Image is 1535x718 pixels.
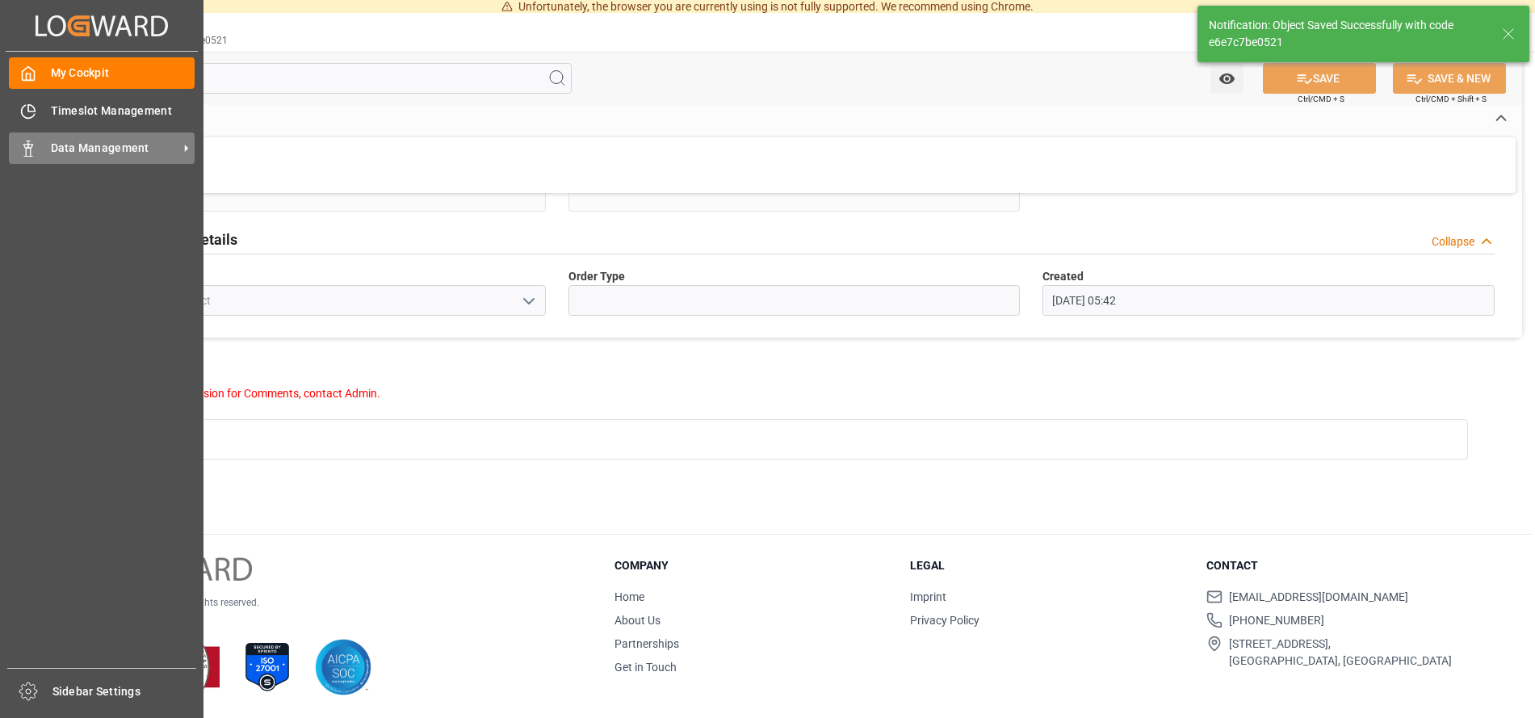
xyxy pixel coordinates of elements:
span: [PHONE_NUMBER] [1229,612,1324,629]
a: Partnerships [614,637,679,650]
a: About Us [614,614,661,627]
span: Ctrl/CMD + S [1298,93,1344,105]
a: Privacy Policy [910,614,979,627]
a: Imprint [910,590,946,603]
span: Sidebar Settings [52,683,197,700]
span: Order Type [568,268,625,285]
button: SAVE & NEW [1393,63,1506,94]
input: DD.MM.YYYY HH:MM [1042,285,1495,316]
p: You do not have permission for Comments, contact Admin. [86,385,1498,402]
button: open menu [515,288,539,313]
h3: Legal [910,557,1185,574]
a: Home [614,590,644,603]
img: ISO 27001 Certification [239,639,296,695]
div: Collapse [1432,233,1474,250]
button: open menu [1210,63,1244,94]
img: AICPA SOC [315,639,371,695]
span: Ctrl/CMD + Shift + S [1415,93,1487,105]
input: Search Fields [74,63,572,94]
a: My Cockpit [9,57,195,89]
a: Get in Touch [614,661,677,674]
span: [STREET_ADDRESS], [GEOGRAPHIC_DATA], [GEOGRAPHIC_DATA] [1229,636,1452,670]
button: SAVE [1263,63,1376,94]
h3: Contact [1206,557,1482,574]
span: Timeslot Management [51,103,195,120]
div: Notification: Object Saved Successfully with code e6e7c7be0521 [1209,17,1487,51]
span: [EMAIL_ADDRESS][DOMAIN_NAME] [1229,589,1408,606]
p: © 2025 Logward. All rights reserved. [107,595,574,610]
p: Version [DATE] [107,610,574,624]
input: Type to search/select [94,285,546,316]
h3: Company [614,557,890,574]
a: Timeslot Management [9,94,195,126]
span: Created [1042,268,1084,285]
span: My Cockpit [51,65,195,82]
span: Data Management [51,140,178,157]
